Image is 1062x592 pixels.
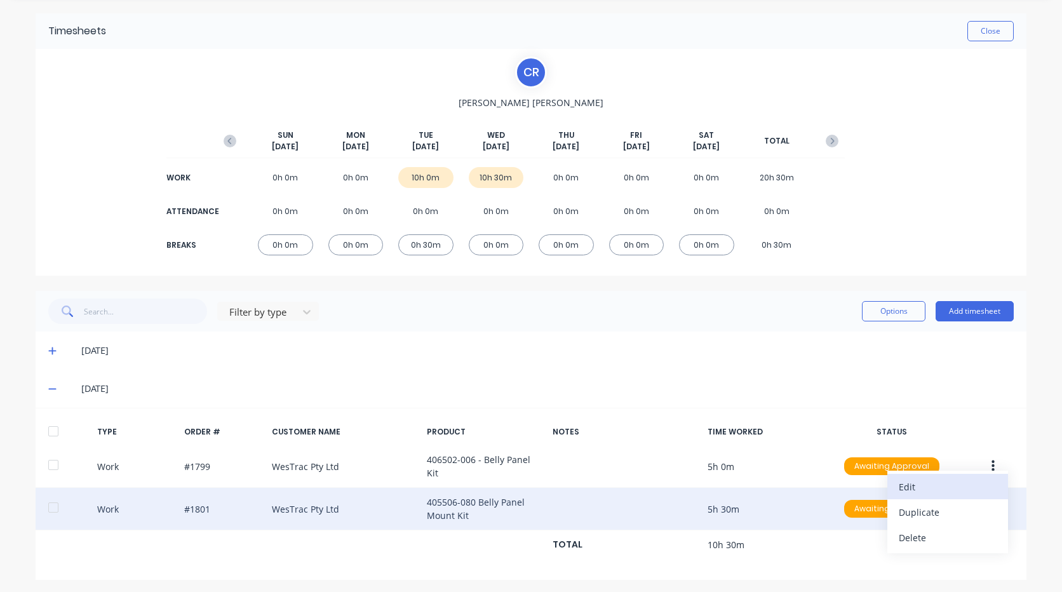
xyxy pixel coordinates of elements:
[419,130,433,141] span: TUE
[630,130,642,141] span: FRI
[899,503,997,521] div: Duplicate
[936,301,1014,321] button: Add timesheet
[166,239,217,251] div: BREAKS
[459,96,603,109] span: [PERSON_NAME] [PERSON_NAME]
[483,141,509,152] span: [DATE]
[166,206,217,217] div: ATTENDANCE
[469,167,524,188] div: 10h 30m
[328,201,384,222] div: 0h 0m
[515,57,547,88] div: C R
[609,234,664,255] div: 0h 0m
[84,299,208,324] input: Search...
[398,167,454,188] div: 10h 0m
[539,234,594,255] div: 0h 0m
[258,167,313,188] div: 0h 0m
[844,457,939,475] div: Awaiting Approval
[679,234,734,255] div: 0h 0m
[609,201,664,222] div: 0h 0m
[553,141,579,152] span: [DATE]
[469,201,524,222] div: 0h 0m
[844,500,939,518] div: Awaiting Approval
[749,167,805,188] div: 20h 30m
[469,234,524,255] div: 0h 0m
[553,426,697,438] div: NOTES
[539,201,594,222] div: 0h 0m
[862,301,925,321] button: Options
[81,344,1014,358] div: [DATE]
[558,130,574,141] span: THU
[899,478,997,496] div: Edit
[427,426,542,438] div: PRODUCT
[899,528,997,547] div: Delete
[834,426,950,438] div: STATUS
[708,426,823,438] div: TIME WORKED
[749,201,805,222] div: 0h 0m
[258,234,313,255] div: 0h 0m
[328,167,384,188] div: 0h 0m
[184,426,262,438] div: ORDER #
[258,201,313,222] div: 0h 0m
[623,141,650,152] span: [DATE]
[342,141,369,152] span: [DATE]
[609,167,664,188] div: 0h 0m
[679,201,734,222] div: 0h 0m
[398,201,454,222] div: 0h 0m
[699,130,714,141] span: SAT
[81,382,1014,396] div: [DATE]
[97,426,175,438] div: TYPE
[166,172,217,184] div: WORK
[48,24,106,39] div: Timesheets
[272,141,299,152] span: [DATE]
[328,234,384,255] div: 0h 0m
[487,130,505,141] span: WED
[967,21,1014,41] button: Close
[272,426,417,438] div: CUSTOMER NAME
[764,135,790,147] span: TOTAL
[398,234,454,255] div: 0h 30m
[679,167,734,188] div: 0h 0m
[346,130,365,141] span: MON
[278,130,293,141] span: SUN
[412,141,439,152] span: [DATE]
[539,167,594,188] div: 0h 0m
[749,234,805,255] div: 0h 30m
[693,141,720,152] span: [DATE]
